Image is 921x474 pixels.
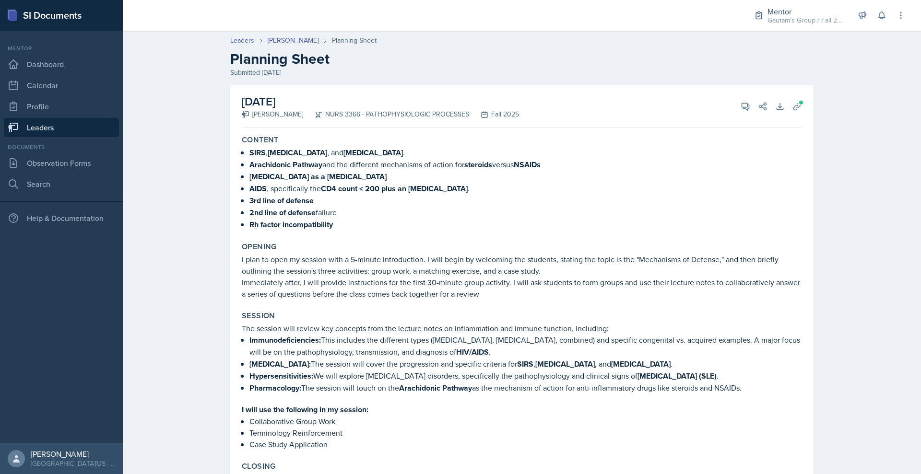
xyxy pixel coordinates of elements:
label: Session [242,311,275,321]
p: The session will review key concepts from the lecture notes on inflammation and immune function, ... [242,323,802,334]
strong: SIRS [517,358,533,370]
p: We will explore [MEDICAL_DATA] disorders, specifically the pathophysiology and clinical signs of . [249,370,802,382]
div: Documents [4,143,119,151]
strong: 3rd line of defense [249,195,314,206]
p: I plan to open my session with a 5-minute introduction. I will begin by welcoming the students, s... [242,254,802,277]
a: Search [4,174,119,194]
strong: Hypersensitivities: [249,370,313,382]
h2: Planning Sheet [230,50,814,68]
div: Mentor [4,44,119,53]
strong: [MEDICAL_DATA] [611,358,671,370]
p: The session will touch on the as the mechanism of action for anti-inflammatory drugs like steroid... [249,382,802,394]
p: and the different mechanisms of action for versus [249,159,802,171]
div: [PERSON_NAME] [242,109,303,119]
strong: AIDS [249,183,267,194]
label: Content [242,135,279,145]
p: This includes the different types ([MEDICAL_DATA], [MEDICAL_DATA], combined) and specific congeni... [249,334,802,358]
div: Submitted [DATE] [230,68,814,78]
strong: [MEDICAL_DATA]: [249,358,311,370]
strong: Immunodeficiencies: [249,335,321,346]
p: Collaborative Group Work [249,416,802,427]
p: Immediately after, I will provide instructions for the first 30-minute group activity. I will ask... [242,277,802,300]
a: Calendar [4,76,119,95]
strong: [MEDICAL_DATA] [343,147,403,158]
label: Closing [242,462,276,471]
div: [GEOGRAPHIC_DATA][US_STATE] [31,459,115,468]
div: Fall 2025 [469,109,519,119]
strong: Arachidonic Pathway [399,382,472,393]
a: [PERSON_NAME] [268,35,319,46]
div: NURS 3366 - PATHOPHYSIOLOGIC PROCESSES [303,109,469,119]
div: Help & Documentation [4,208,119,228]
strong: [MEDICAL_DATA] (SLE) [638,370,717,382]
strong: HIV/AIDS [456,347,489,358]
a: Dashboard [4,55,119,74]
strong: CD4 count < 200 plus an [MEDICAL_DATA] [321,183,468,194]
p: Terminology Reinforcement [249,427,802,439]
strong: [MEDICAL_DATA] as a [MEDICAL_DATA] [249,171,387,182]
strong: steroids [464,159,492,170]
strong: I will use the following in my session: [242,404,368,415]
strong: Arachidonic Pathway [249,159,322,170]
strong: Rh factor incompatibility [249,219,333,230]
a: Leaders [230,35,254,46]
strong: SIRS [249,147,266,158]
p: failure [249,207,802,219]
div: Mentor [767,6,844,17]
div: [PERSON_NAME] [31,449,115,459]
p: , specifically the . [249,183,802,195]
p: , , and . [249,147,802,159]
p: Case Study Application [249,439,802,450]
h2: [DATE] [242,93,519,110]
p: The session will cover the progression and specific criteria for , , and . [249,358,802,370]
a: Observation Forms [4,153,119,173]
strong: [MEDICAL_DATA] [268,147,327,158]
div: Gautam's Group / Fall 2025 [767,15,844,25]
strong: NSAIDs [514,159,541,170]
label: Opening [242,242,277,252]
strong: Pharmacology: [249,382,301,393]
div: Planning Sheet [332,35,377,46]
strong: [MEDICAL_DATA] [535,358,595,370]
strong: 2nd line of defense [249,207,316,218]
a: Leaders [4,118,119,137]
a: Profile [4,97,119,116]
